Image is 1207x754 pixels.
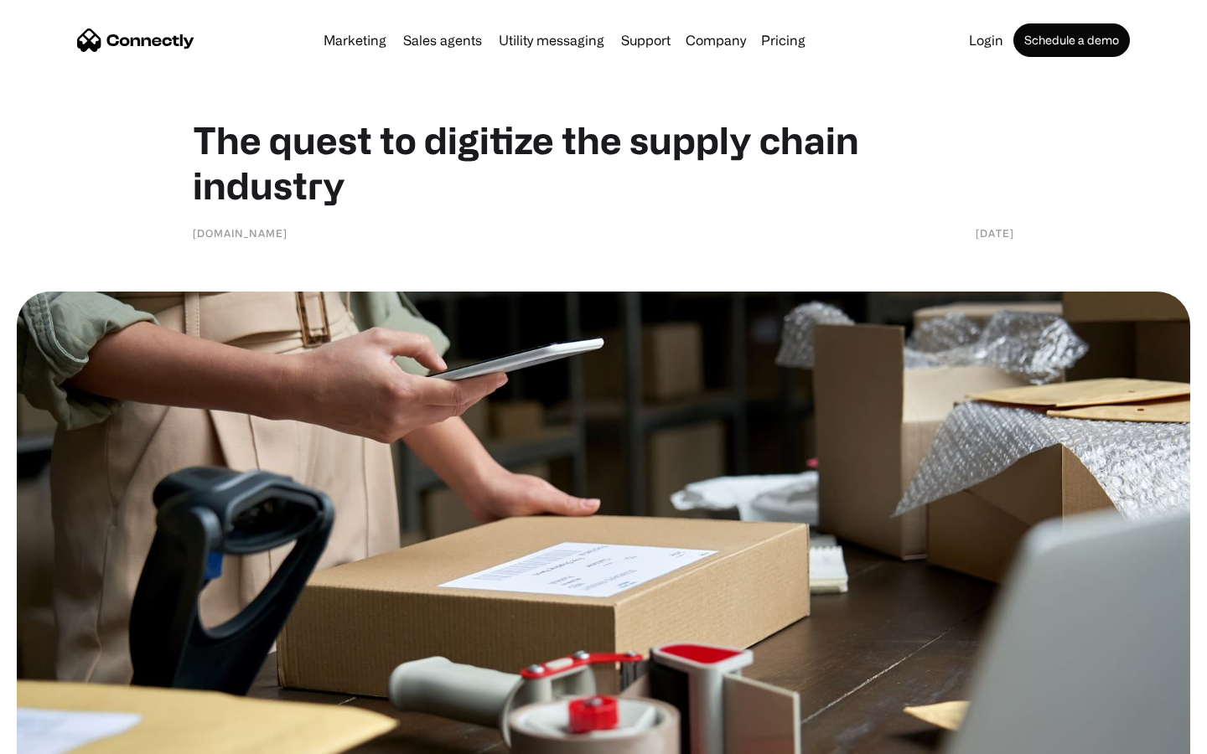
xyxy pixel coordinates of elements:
[681,28,751,52] div: Company
[614,34,677,47] a: Support
[193,225,288,241] div: [DOMAIN_NAME]
[686,28,746,52] div: Company
[17,725,101,748] aside: Language selected: English
[317,34,393,47] a: Marketing
[77,28,194,53] a: home
[1013,23,1130,57] a: Schedule a demo
[34,725,101,748] ul: Language list
[754,34,812,47] a: Pricing
[962,34,1010,47] a: Login
[976,225,1014,241] div: [DATE]
[396,34,489,47] a: Sales agents
[492,34,611,47] a: Utility messaging
[193,117,1014,208] h1: The quest to digitize the supply chain industry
